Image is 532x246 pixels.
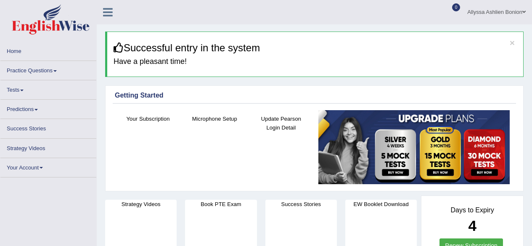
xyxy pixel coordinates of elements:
a: Home [0,42,96,58]
img: small5.jpg [318,110,510,184]
a: Practice Questions [0,61,96,77]
h4: Have a pleasant time! [114,58,517,66]
a: Predictions [0,100,96,116]
div: Getting Started [115,90,514,101]
h4: Your Subscription [119,114,177,123]
h4: Strategy Videos [105,200,177,209]
a: Strategy Videos [0,139,96,155]
span: 0 [452,3,461,11]
a: Your Account [0,158,96,175]
h4: Microphone Setup [185,114,244,123]
h4: Success Stories [265,200,337,209]
h4: Book PTE Exam [185,200,257,209]
h4: Update Pearson Login Detail [252,114,310,132]
h4: Days to Expiry [431,206,514,214]
h3: Successful entry in the system [114,42,517,53]
b: 4 [468,217,476,234]
button: × [510,38,515,47]
a: Tests [0,80,96,97]
h4: EW Booklet Download [345,200,417,209]
a: Success Stories [0,119,96,135]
